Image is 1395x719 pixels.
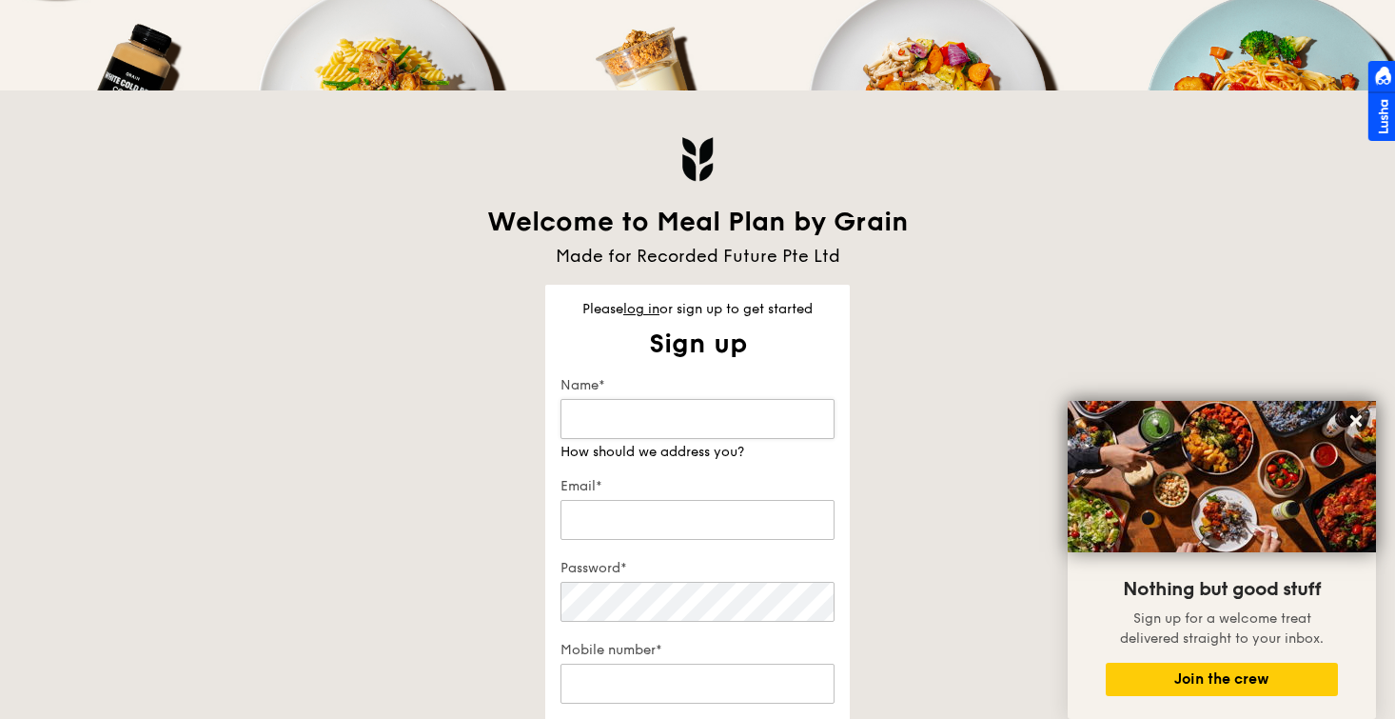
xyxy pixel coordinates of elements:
label: Password* [560,559,835,578]
button: Close [1341,406,1371,436]
span: Sign up for a welcome treat delivered straight to your inbox. [1120,610,1324,647]
a: log in [623,301,659,317]
label: Name* [560,376,835,395]
label: Mobile number* [560,641,835,660]
div: How should we address you? [560,443,835,462]
button: Join the crew [1106,663,1338,696]
span: Nothing but good stuff [1123,578,1321,601]
div: Welcome to Meal Plan by Grain [469,205,926,239]
label: Email* [560,477,835,496]
div: Sign up [545,327,850,361]
img: Grain logo [681,136,714,182]
img: DSC07876-Edit02-Large.jpeg [1068,401,1376,552]
div: Please or sign up to get started [545,300,850,319]
div: Made for Recorded Future Pte Ltd [469,243,926,270]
